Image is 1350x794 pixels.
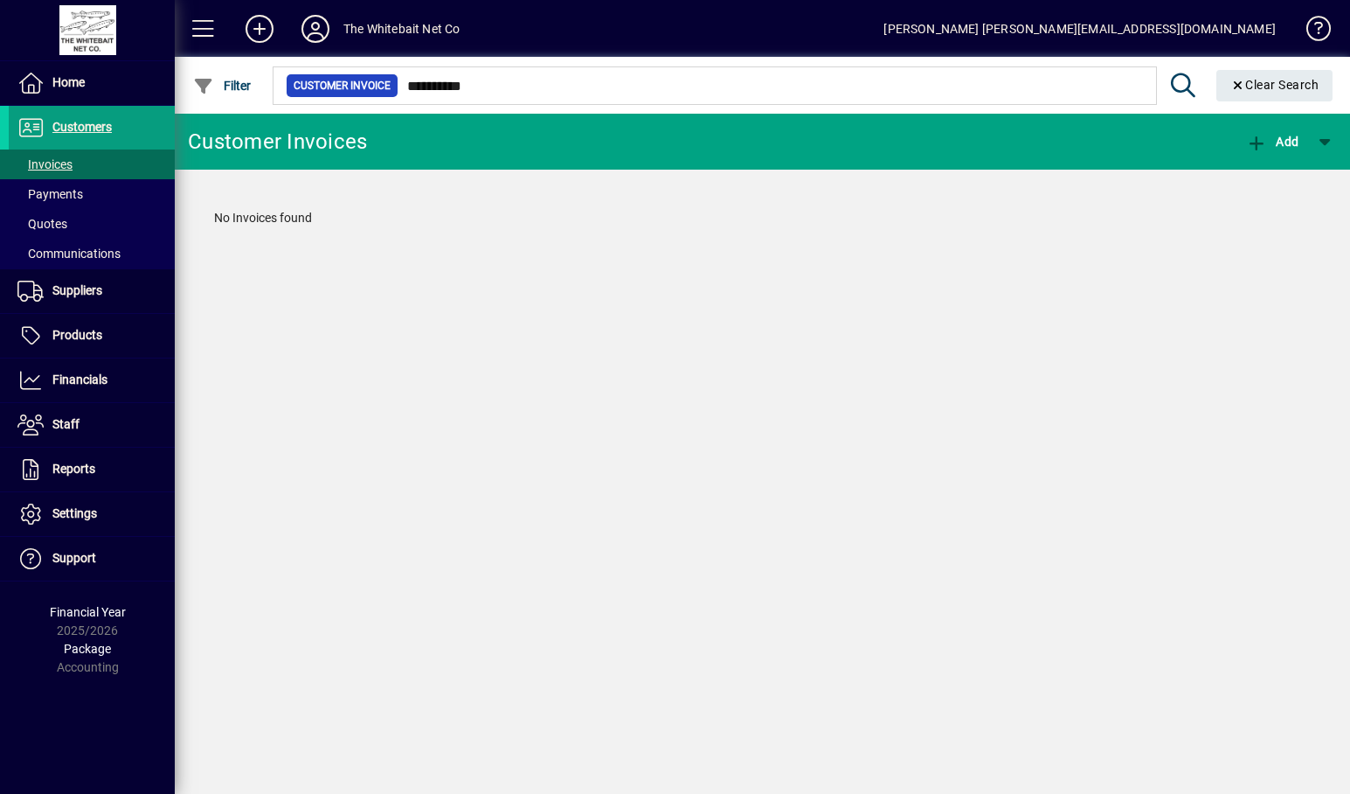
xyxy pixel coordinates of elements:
[343,15,460,43] div: The Whitebait Net Co
[64,642,111,656] span: Package
[9,179,175,209] a: Payments
[232,13,287,45] button: Add
[52,373,107,387] span: Financials
[9,314,175,358] a: Products
[50,605,126,619] span: Financial Year
[52,417,80,431] span: Staff
[52,75,85,89] span: Home
[9,492,175,536] a: Settings
[17,247,121,261] span: Communications
[1230,78,1319,92] span: Clear Search
[1216,70,1333,101] button: Clear
[52,551,96,565] span: Support
[294,77,391,94] span: Customer Invoice
[52,462,95,476] span: Reports
[9,403,175,447] a: Staff
[1293,3,1328,60] a: Knowledge Base
[17,187,83,201] span: Payments
[52,283,102,297] span: Suppliers
[52,328,102,342] span: Products
[17,217,67,231] span: Quotes
[883,15,1276,43] div: [PERSON_NAME] [PERSON_NAME][EMAIL_ADDRESS][DOMAIN_NAME]
[1242,126,1303,157] button: Add
[1246,135,1298,149] span: Add
[189,70,256,101] button: Filter
[52,120,112,134] span: Customers
[17,157,73,171] span: Invoices
[193,79,252,93] span: Filter
[188,128,367,156] div: Customer Invoices
[9,359,175,402] a: Financials
[9,537,175,581] a: Support
[9,61,175,105] a: Home
[9,269,175,313] a: Suppliers
[9,448,175,491] a: Reports
[287,13,343,45] button: Profile
[52,506,97,520] span: Settings
[197,192,1328,245] div: No Invoices found
[9,150,175,179] a: Invoices
[9,239,175,268] a: Communications
[9,209,175,239] a: Quotes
